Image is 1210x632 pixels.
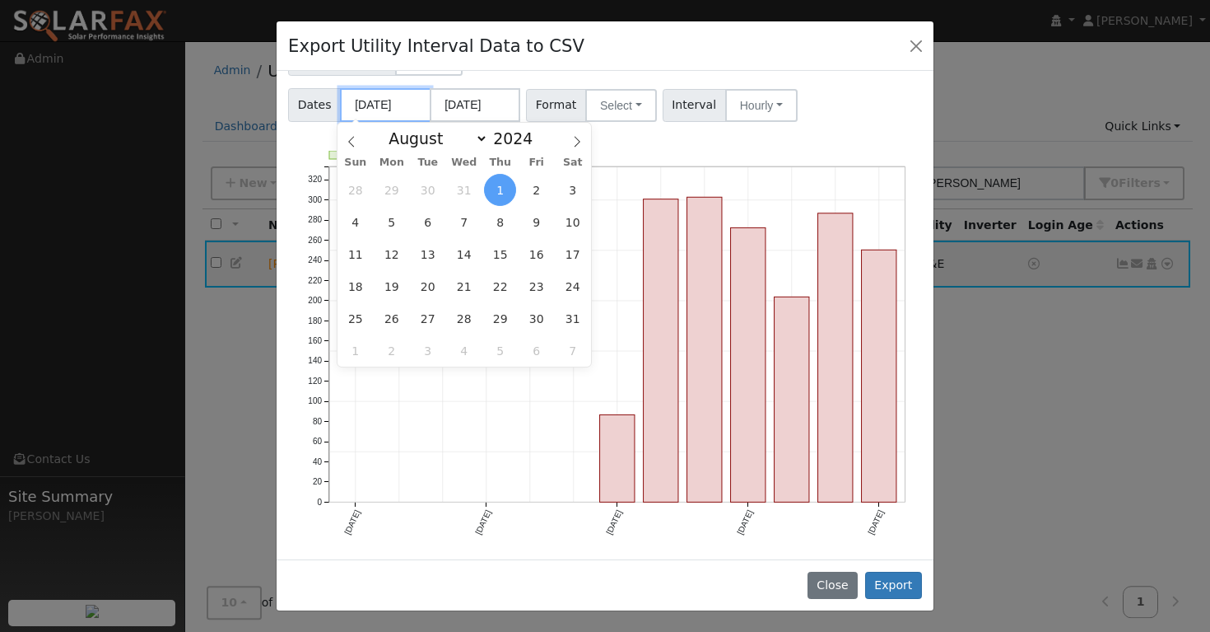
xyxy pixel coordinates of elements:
[736,508,755,536] text: [DATE]
[412,206,444,238] span: August 6, 2024
[339,238,371,270] span: August 11, 2024
[482,157,519,168] span: Thu
[339,302,371,335] span: August 25, 2024
[412,174,444,206] span: July 30, 2024
[448,206,480,238] span: August 7, 2024
[318,498,323,507] text: 0
[731,228,766,503] rect: onclick=""
[520,238,552,270] span: August 16, 2024
[526,89,586,122] span: Format
[375,238,407,270] span: August 12, 2024
[905,34,928,57] button: Close
[412,238,444,270] span: August 13, 2024
[484,238,516,270] span: August 15, 2024
[375,206,407,238] span: August 5, 2024
[520,270,552,302] span: August 23, 2024
[339,335,371,367] span: September 1, 2024
[818,213,853,503] rect: onclick=""
[520,174,552,206] span: August 2, 2024
[520,206,552,238] span: August 9, 2024
[412,335,444,367] span: September 3, 2024
[375,174,407,206] span: July 29, 2024
[725,89,798,122] button: Hourly
[484,174,516,206] span: August 1, 2024
[339,206,371,238] span: August 4, 2024
[308,236,322,245] text: 260
[308,336,322,345] text: 160
[412,302,444,335] span: August 27, 2024
[308,357,322,366] text: 140
[807,572,858,600] button: Close
[308,176,322,185] text: 320
[448,335,480,367] span: September 4, 2024
[446,157,482,168] span: Wed
[448,270,480,302] span: August 21, 2024
[862,250,896,503] rect: onclick=""
[867,508,886,536] text: [DATE]
[313,417,323,426] text: 80
[339,270,371,302] span: August 18, 2024
[313,457,323,466] text: 40
[775,297,809,503] rect: onclick=""
[313,438,323,447] text: 60
[585,89,657,122] button: Select
[484,270,516,302] span: August 22, 2024
[448,302,480,335] span: August 28, 2024
[556,335,589,367] span: September 7, 2024
[556,302,589,335] span: August 31, 2024
[663,89,726,122] span: Interval
[520,302,552,335] span: August 30, 2024
[556,270,589,302] span: August 24, 2024
[288,88,341,122] span: Dates
[308,397,322,406] text: 100
[308,377,322,386] text: 120
[519,157,555,168] span: Fri
[343,508,362,536] text: [DATE]
[308,316,322,325] text: 180
[308,195,322,204] text: 300
[412,270,444,302] span: August 20, 2024
[288,33,584,59] h4: Export Utility Interval Data to CSV
[308,276,322,285] text: 220
[865,572,922,600] button: Export
[337,157,374,168] span: Sun
[375,270,407,302] span: August 19, 2024
[484,335,516,367] span: September 5, 2024
[308,296,322,305] text: 200
[488,129,547,147] input: Year
[556,206,589,238] span: August 10, 2024
[474,508,493,536] text: [DATE]
[484,206,516,238] span: August 8, 2024
[339,174,371,206] span: July 28, 2024
[380,129,488,148] select: Month
[556,238,589,270] span: August 17, 2024
[520,335,552,367] span: September 6, 2024
[484,302,516,335] span: August 29, 2024
[374,157,410,168] span: Mon
[313,478,323,487] text: 20
[644,199,678,503] rect: onclick=""
[687,198,722,503] rect: onclick=""
[555,157,591,168] span: Sat
[605,508,624,536] text: [DATE]
[375,335,407,367] span: September 2, 2024
[410,157,446,168] span: Tue
[448,238,480,270] span: August 14, 2024
[308,216,322,225] text: 280
[600,415,635,503] rect: onclick=""
[556,174,589,206] span: August 3, 2024
[375,302,407,335] span: August 26, 2024
[448,174,480,206] span: July 31, 2024
[308,256,322,265] text: 240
